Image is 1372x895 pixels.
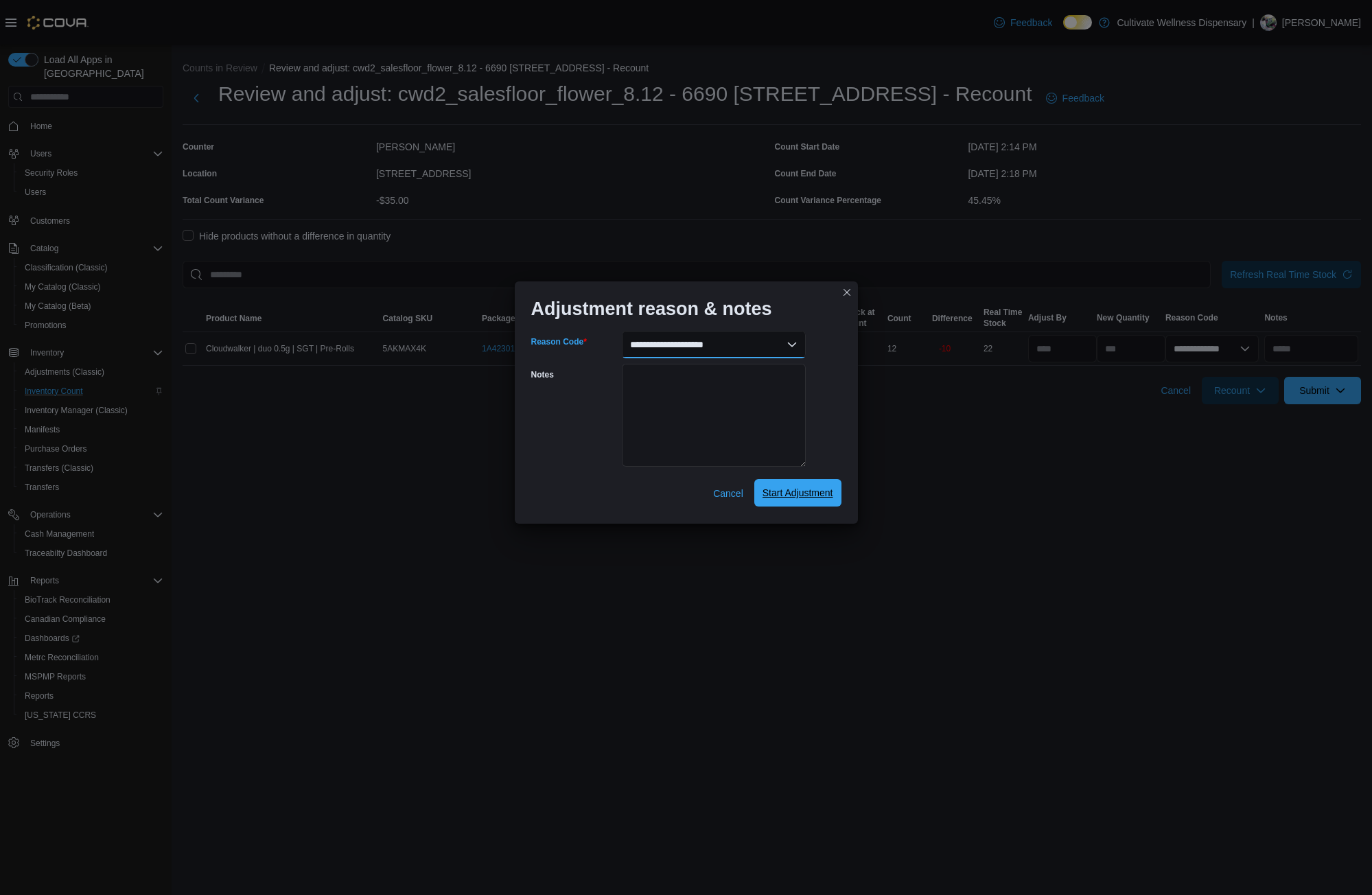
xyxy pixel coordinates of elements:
button: Closes this modal window [839,284,855,301]
label: Notes [531,369,554,380]
label: Reason Code [531,336,587,347]
span: Start Adjustment [763,486,833,500]
button: Start Adjustment [754,479,841,507]
h1: Adjustment reason & notes [531,298,772,320]
button: Cancel [708,480,749,507]
span: Cancel [713,487,743,500]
